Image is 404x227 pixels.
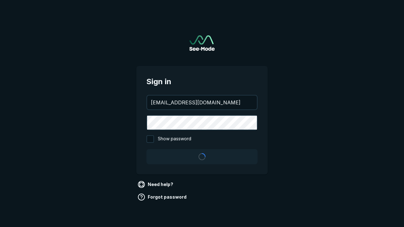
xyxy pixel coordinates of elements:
a: Go to sign in [189,35,215,51]
span: Show password [158,135,191,143]
a: Need help? [136,179,176,189]
span: Sign in [146,76,258,87]
input: your@email.com [147,96,257,109]
a: Forgot password [136,192,189,202]
img: See-Mode Logo [189,35,215,51]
